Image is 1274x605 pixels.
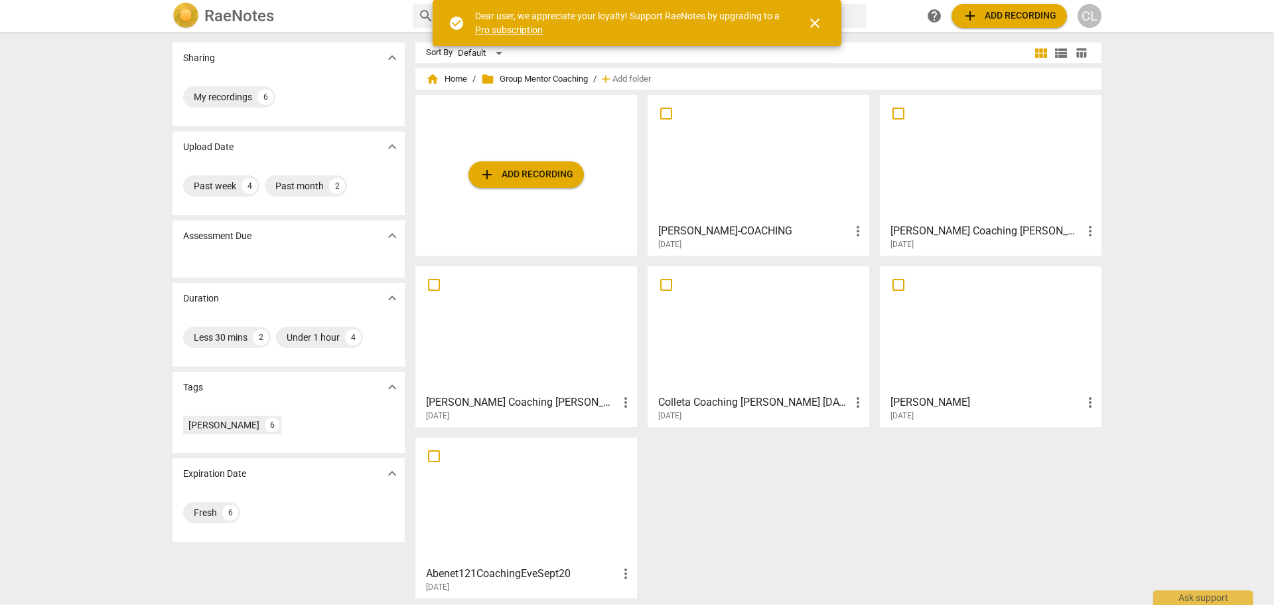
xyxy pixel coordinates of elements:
[384,379,400,395] span: expand_more
[183,229,251,243] p: Assessment Due
[183,140,234,154] p: Upload Date
[458,43,507,64] div: Default
[1053,45,1069,61] span: view_list
[384,466,400,481] span: expand_more
[890,239,914,250] span: [DATE]
[173,3,402,29] a: LogoRaeNotes
[420,271,632,421] a: [PERSON_NAME] Coaching [PERSON_NAME][DATE]
[612,74,651,84] span: Add folder
[418,8,434,24] span: search
[799,7,831,39] button: Close
[188,418,259,432] div: [PERSON_NAME]
[926,8,942,24] span: help
[222,505,238,521] div: 6
[475,25,543,35] a: Pro subscription
[426,72,467,86] span: Home
[329,178,345,194] div: 2
[426,394,618,410] h3: Titus Coaching Eve
[426,72,439,86] span: home
[275,179,324,193] div: Past month
[475,9,783,37] div: Dear user, we appreciate your loyalty! Support RaeNotes by upgrading to a
[479,167,573,183] span: Add recording
[287,331,340,344] div: Under 1 hour
[382,377,402,397] button: Show more
[194,331,248,344] div: Less 30 mins
[1078,4,1101,28] button: CL
[658,394,850,410] h3: Colleta Coaching Anthony Sep 26
[183,381,203,394] p: Tags
[253,329,269,345] div: 2
[1082,223,1098,239] span: more_vert
[426,566,618,582] h3: Abenet121CoachingEveSept20
[345,329,361,345] div: 4
[194,90,252,104] div: My recordings
[658,239,681,250] span: [DATE]
[962,8,1056,24] span: Add recording
[382,48,402,68] button: Show more
[384,228,400,244] span: expand_more
[468,161,584,188] button: Upload
[807,15,823,31] span: close
[384,290,400,306] span: expand_more
[885,271,1097,421] a: [PERSON_NAME][DATE]
[1031,43,1051,63] button: Tile view
[593,74,597,84] span: /
[384,50,400,66] span: expand_more
[1075,46,1088,59] span: table_chart
[183,51,215,65] p: Sharing
[922,4,946,28] a: Help
[850,394,866,410] span: more_vert
[204,7,274,25] h2: RaeNotes
[384,139,400,155] span: expand_more
[257,89,273,105] div: 6
[426,48,453,58] div: Sort By
[173,3,199,29] img: Logo
[242,178,257,194] div: 4
[618,394,634,410] span: more_vert
[618,566,634,582] span: more_vert
[479,167,495,183] span: add
[420,442,632,592] a: Abenet121CoachingEveSept20[DATE]
[426,410,449,422] span: [DATE]
[481,72,494,86] span: folder
[890,394,1082,410] h3: Everlyn Mwikali
[449,15,464,31] span: check_circle
[481,72,588,86] span: Group Mentor Coaching
[1082,394,1098,410] span: more_vert
[890,223,1082,239] h3: Anthony Coaching Colleta Sep 26
[382,288,402,308] button: Show more
[658,410,681,422] span: [DATE]
[1071,43,1091,63] button: Table view
[962,8,978,24] span: add
[1153,590,1253,605] div: Ask support
[652,271,865,421] a: Colleta Coaching [PERSON_NAME] [DATE][DATE]
[890,410,914,422] span: [DATE]
[194,179,236,193] div: Past week
[472,74,476,84] span: /
[382,464,402,483] button: Show more
[952,4,1067,28] button: Upload
[885,100,1097,250] a: [PERSON_NAME] Coaching [PERSON_NAME] [DATE][DATE]
[1033,45,1049,61] span: view_module
[1051,43,1071,63] button: List view
[194,506,217,519] div: Fresh
[382,226,402,246] button: Show more
[426,582,449,593] span: [DATE]
[850,223,866,239] span: more_vert
[658,223,850,239] h3: KAREN-COACHING
[652,100,865,250] a: [PERSON_NAME]-COACHING[DATE]
[382,137,402,157] button: Show more
[183,292,219,305] p: Duration
[265,418,279,432] div: 6
[183,467,246,481] p: Expiration Date
[599,72,612,86] span: add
